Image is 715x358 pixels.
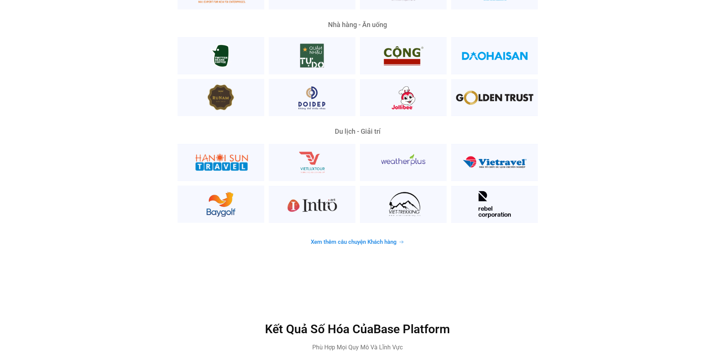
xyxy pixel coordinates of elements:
p: Phù Hợp Mọi Quy Mô Và Lĩnh Vực [198,343,517,352]
div: Du lịch - Giải trí [178,128,538,135]
span: Base Platform [373,322,450,336]
span: Xem thêm câu chuyện Khách hàng [311,239,397,245]
div: Nhà hàng - Ăn uống [178,21,538,28]
h2: Kết Quả Số Hóa Của [198,322,517,337]
a: Xem thêm câu chuyện Khách hàng [302,235,413,249]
